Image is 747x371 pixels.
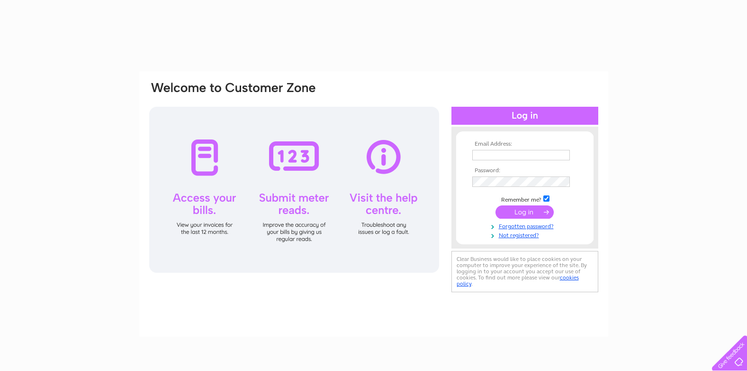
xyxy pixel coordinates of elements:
div: Clear Business would like to place cookies on your computer to improve your experience of the sit... [451,251,598,292]
td: Remember me? [470,194,580,204]
a: Forgotten password? [472,221,580,230]
a: cookies policy [457,274,579,287]
th: Email Address: [470,141,580,148]
a: Not registered? [472,230,580,239]
th: Password: [470,167,580,174]
input: Submit [495,205,554,219]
